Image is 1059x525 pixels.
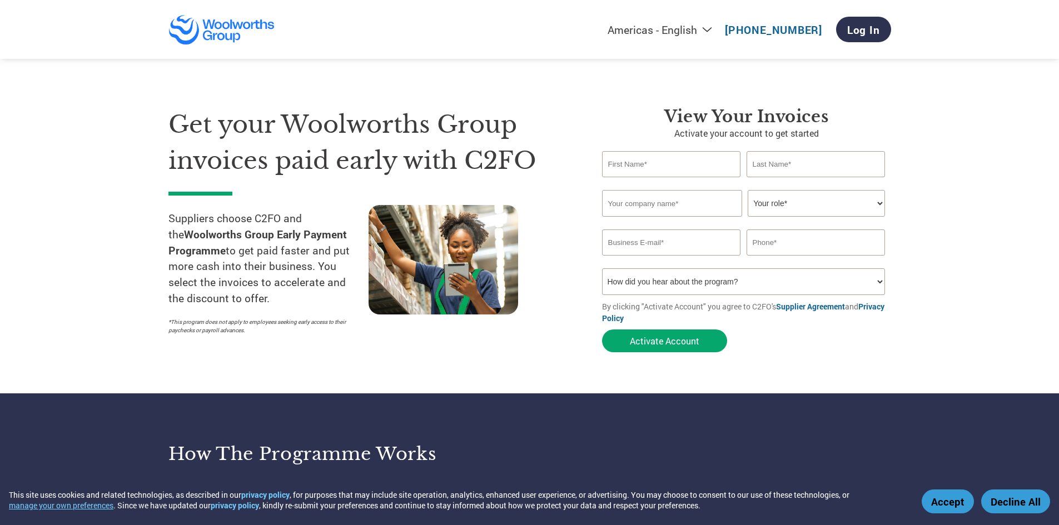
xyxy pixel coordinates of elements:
a: privacy policy [241,489,290,500]
a: Privacy Policy [602,301,884,323]
p: Activate your account to get started [602,127,891,140]
strong: Woolworths Group Early Payment Programme [168,227,347,257]
button: Activate Account [602,329,727,352]
div: Invalid last name or last name is too long [747,178,886,186]
a: Log In [836,17,891,42]
h3: How the programme works [168,443,516,465]
img: supply chain worker [369,205,518,314]
button: Decline All [981,489,1050,513]
h3: View your invoices [602,107,891,127]
input: First Name* [602,151,741,177]
input: Invalid Email format [602,229,741,256]
p: *This program does not apply to employees seeking early access to their paychecks or payroll adva... [168,318,357,334]
p: By clicking "Activate Account" you agree to C2FO's and [602,301,891,324]
input: Last Name* [747,151,886,177]
div: Invalid first name or first name is too long [602,178,741,186]
img: Woolworths Group [168,14,276,45]
a: Supplier Agreement [776,301,845,312]
button: manage your own preferences [9,500,113,511]
div: Inavlid Email Address [602,257,741,264]
div: Inavlid Phone Number [747,257,886,264]
input: Your company name* [602,190,742,217]
input: Phone* [747,229,886,256]
p: Suppliers choose C2FO and the to get paid faster and put more cash into their business. You selec... [168,211,369,307]
a: [PHONE_NUMBER] [725,23,822,37]
a: privacy policy [211,500,259,511]
div: This site uses cookies and related technologies, as described in our , for purposes that may incl... [9,489,906,511]
select: Title/Role [748,190,885,217]
button: Accept [922,489,974,513]
h1: Get your Woolworths Group invoices paid early with C2FO [168,107,569,178]
div: Invalid company name or company name is too long [602,218,886,225]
